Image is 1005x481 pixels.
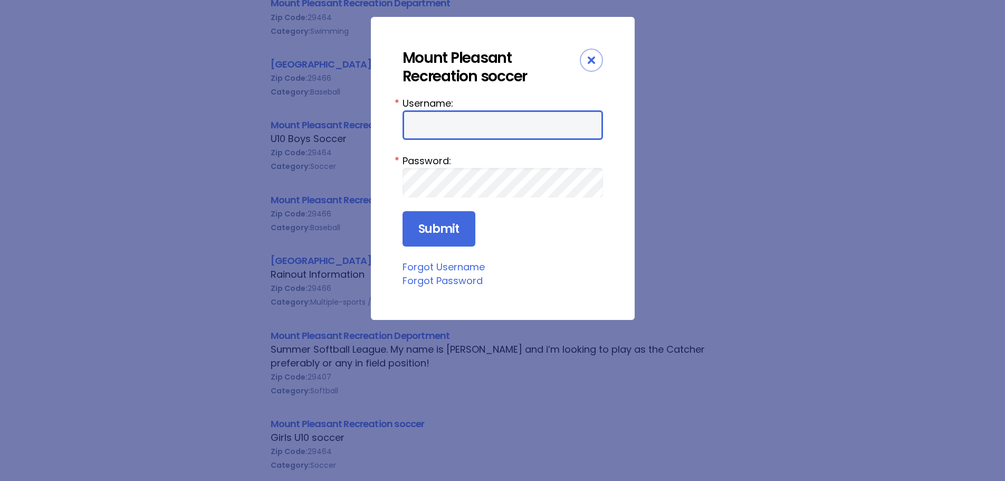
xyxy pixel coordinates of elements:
label: Username: [403,96,603,110]
div: Close [580,49,603,72]
input: Submit [403,211,475,247]
label: Password: [403,154,603,168]
a: Forgot Username [403,260,485,273]
div: Mount Pleasant Recreation soccer [403,49,580,86]
a: Forgot Password [403,274,483,287]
